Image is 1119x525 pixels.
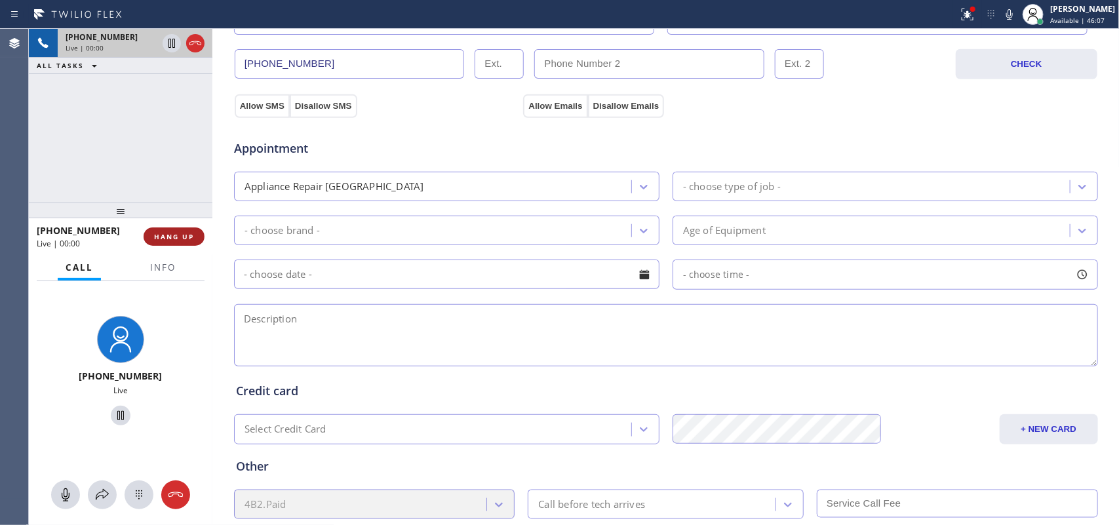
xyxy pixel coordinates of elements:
button: CHECK [956,49,1097,79]
button: + NEW CARD [1000,414,1098,444]
button: Hang up [186,34,205,52]
span: [PHONE_NUMBER] [37,224,120,237]
div: Age of Equipment [683,223,766,238]
span: Live [113,385,128,396]
div: Credit card [236,382,1096,400]
div: - choose brand - [245,223,320,238]
div: Select Credit Card [245,422,326,437]
span: Info [150,262,176,273]
button: ALL TASKS [29,58,110,73]
span: Live | 00:00 [37,238,80,249]
input: Phone Number 2 [534,49,764,79]
button: Mute [1000,5,1019,24]
button: Mute [51,480,80,509]
button: Info [142,255,184,281]
span: Appointment [234,140,520,157]
input: - choose date - [234,260,659,289]
input: Service Call Fee [817,490,1098,518]
span: [PHONE_NUMBER] [66,31,138,43]
button: Allow SMS [235,94,290,118]
div: Other [236,457,1096,475]
button: Hold Customer [163,34,181,52]
button: Hold Customer [111,406,130,425]
span: Available | 46:07 [1050,16,1105,25]
span: Call [66,262,93,273]
input: Ext. 2 [775,49,824,79]
span: - choose time - [683,268,750,281]
div: - choose type of job - [683,179,781,194]
span: ALL TASKS [37,61,84,70]
button: Disallow SMS [290,94,357,118]
button: Call [58,255,101,281]
span: [PHONE_NUMBER] [79,370,163,382]
button: Open directory [88,480,117,509]
button: Hang up [161,480,190,509]
div: Appliance Repair [GEOGRAPHIC_DATA] [245,179,424,194]
input: Ext. [475,49,524,79]
div: [PERSON_NAME] [1050,3,1115,14]
span: HANG UP [154,232,194,241]
button: Allow Emails [523,94,587,118]
button: HANG UP [144,227,205,246]
button: Disallow Emails [588,94,665,118]
span: Live | 00:00 [66,43,104,52]
button: Open dialpad [125,480,153,509]
input: Phone Number [235,49,465,79]
div: Call before tech arrives [538,497,645,512]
